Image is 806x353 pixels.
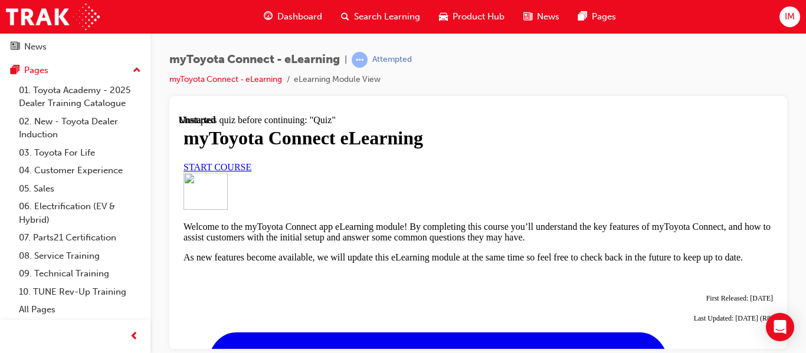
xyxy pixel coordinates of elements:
[5,12,594,34] h1: myToyota Connect eLearning
[294,73,381,87] li: eLearning Module View
[592,10,616,24] span: Pages
[515,199,594,207] span: Last Updated: [DATE] (R8)
[14,81,146,113] a: 01. Toyota Academy - 2025 Dealer Training Catalogue
[537,10,559,24] span: News
[14,144,146,162] a: 03. Toyota For Life
[514,5,569,29] a: news-iconNews
[5,137,594,148] p: As new features become available, we will update this eLearning module at the same time so feel f...
[569,5,625,29] a: pages-iconPages
[345,53,347,67] span: |
[277,10,322,24] span: Dashboard
[130,329,139,344] span: prev-icon
[169,53,340,67] span: myToyota Connect - eLearning
[14,180,146,198] a: 05. Sales
[332,5,430,29] a: search-iconSearch Learning
[578,9,587,24] span: pages-icon
[14,113,146,144] a: 02. New - Toyota Dealer Induction
[24,64,48,77] div: Pages
[254,5,332,29] a: guage-iconDashboard
[14,265,146,283] a: 09. Technical Training
[766,313,794,341] div: Open Intercom Messenger
[14,197,146,229] a: 06. Electrification (EV & Hybrid)
[14,301,146,319] a: All Pages
[527,179,594,187] span: First Released: [DATE]
[5,60,146,81] button: Pages
[14,229,146,247] a: 07. Parts21 Certification
[439,9,448,24] span: car-icon
[354,10,420,24] span: Search Learning
[11,42,19,52] span: news-icon
[169,74,282,84] a: myToyota Connect - eLearning
[523,9,532,24] span: news-icon
[14,247,146,265] a: 08. Service Training
[133,63,141,78] span: up-icon
[6,4,100,30] img: Trak
[5,36,146,58] a: News
[5,47,73,57] a: START COURSE
[785,10,795,24] span: IM
[341,9,349,24] span: search-icon
[14,161,146,180] a: 04. Customer Experience
[430,5,514,29] a: car-iconProduct Hub
[5,107,594,128] p: Welcome to the myToyota Connect app eLearning module! By completing this course you’ll understand...
[24,40,47,54] div: News
[453,10,504,24] span: Product Hub
[372,54,412,65] div: Attempted
[11,65,19,76] span: pages-icon
[14,283,146,301] a: 10. TUNE Rev-Up Training
[779,6,800,27] button: IM
[352,52,368,68] span: learningRecordVerb_ATTEMPT-icon
[264,9,273,24] span: guage-icon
